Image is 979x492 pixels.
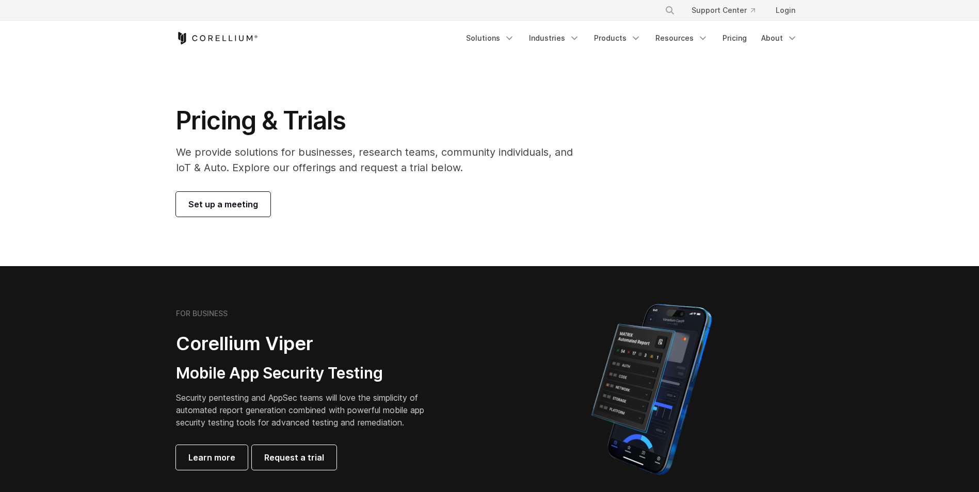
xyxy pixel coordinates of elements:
h2: Corellium Viper [176,332,440,355]
span: Set up a meeting [188,198,258,210]
h1: Pricing & Trials [176,105,587,136]
h6: FOR BUSINESS [176,309,228,318]
a: About [755,29,804,47]
span: Request a trial [264,451,324,464]
img: Corellium MATRIX automated report on iPhone showing app vulnerability test results across securit... [574,299,729,480]
div: Navigation Menu [652,1,804,20]
button: Search [661,1,679,20]
a: Solutions [460,29,521,47]
h3: Mobile App Security Testing [176,364,440,383]
a: Corellium Home [176,32,258,44]
p: Security pentesting and AppSec teams will love the simplicity of automated report generation comb... [176,391,440,429]
a: Login [767,1,804,20]
div: Navigation Menu [460,29,804,47]
a: Products [588,29,647,47]
a: Support Center [683,1,763,20]
a: Set up a meeting [176,192,270,217]
a: Learn more [176,445,248,470]
a: Request a trial [252,445,336,470]
p: We provide solutions for businesses, research teams, community individuals, and IoT & Auto. Explo... [176,144,587,175]
a: Pricing [716,29,753,47]
a: Industries [523,29,586,47]
a: Resources [649,29,714,47]
span: Learn more [188,451,235,464]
